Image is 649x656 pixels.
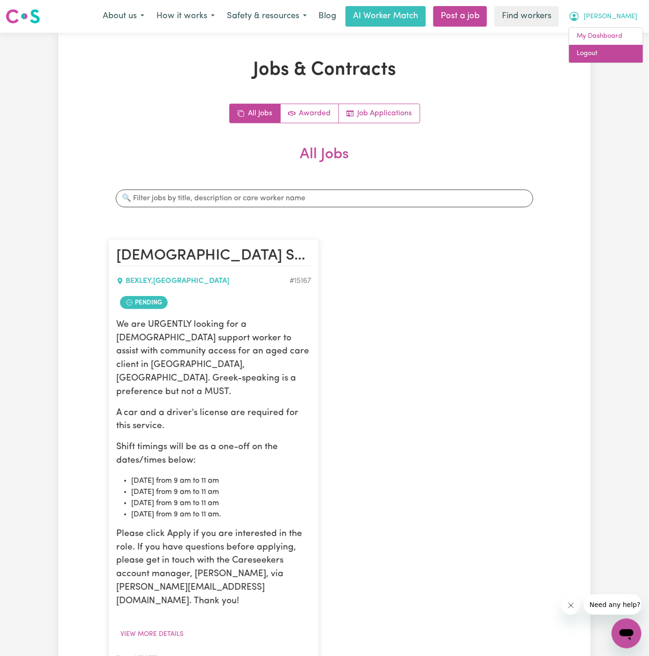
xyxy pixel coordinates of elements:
li: [DATE] from 9 am to 11 am. [131,509,311,520]
p: Shift timings will be as a one-off on the dates/times below: [116,441,311,468]
p: Please click Apply if you are interested in the role. If you have questions before applying, plea... [116,528,311,608]
a: Careseekers logo [6,6,40,27]
p: We are URGENTLY looking for a [DEMOGRAPHIC_DATA] support worker to assist with community access f... [116,318,311,399]
p: A car and a driver's license are required for this service. [116,407,311,434]
iframe: Button to launch messaging window [612,619,642,649]
img: Careseekers logo [6,8,40,25]
a: All jobs [230,104,281,123]
button: Safety & resources [221,7,313,26]
input: 🔍 Filter jobs by title, description or care worker name [116,190,533,207]
a: Post a job [433,6,487,27]
a: My Dashboard [569,28,643,45]
a: Find workers [494,6,559,27]
li: [DATE] from 9 am to 11 am [131,498,311,509]
span: [PERSON_NAME] [584,12,637,22]
a: Blog [313,6,342,27]
iframe: Close message [562,596,580,615]
button: View more details [116,627,188,642]
h2: Female Support Worker Needed In Bexley, NSW [116,247,311,266]
a: Logout [569,45,643,63]
a: Active jobs [281,104,339,123]
li: [DATE] from 9 am to 11 am [131,475,311,487]
div: Job ID #15167 [289,275,311,287]
a: AI Worker Match [346,6,426,27]
span: Job contract pending review by care worker [120,296,168,309]
h1: Jobs & Contracts [108,59,541,81]
li: [DATE] from 9 am to 11 am [131,487,311,498]
button: About us [97,7,150,26]
iframe: Message from company [584,594,642,615]
a: Job applications [339,104,420,123]
div: My Account [569,27,643,63]
button: My Account [563,7,643,26]
div: BEXLEY , [GEOGRAPHIC_DATA] [116,275,289,287]
h2: All Jobs [108,146,541,178]
button: How it works [150,7,221,26]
